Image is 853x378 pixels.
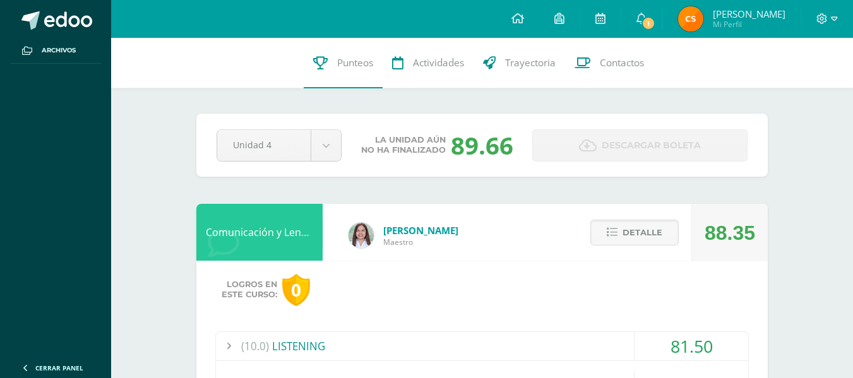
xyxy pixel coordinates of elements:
[222,280,277,300] span: Logros en este curso:
[10,38,101,64] a: Archivos
[623,221,662,244] span: Detalle
[383,224,458,237] span: [PERSON_NAME]
[505,56,556,69] span: Trayectoria
[565,38,653,88] a: Contactos
[635,332,748,360] div: 81.50
[241,332,269,360] span: (10.0)
[383,237,458,247] span: Maestro
[600,56,644,69] span: Contactos
[42,45,76,56] span: Archivos
[451,129,513,162] div: 89.66
[216,332,748,360] div: LISTENING
[196,204,323,261] div: Comunicación y Lenguaje, Inglés
[304,38,383,88] a: Punteos
[641,16,655,30] span: 1
[713,8,785,20] span: [PERSON_NAME]
[337,56,373,69] span: Punteos
[713,19,785,30] span: Mi Perfil
[474,38,565,88] a: Trayectoria
[349,223,374,248] img: acecb51a315cac2de2e3deefdb732c9f.png
[705,204,755,261] div: 88.35
[383,38,474,88] a: Actividades
[602,130,701,161] span: Descargar boleta
[413,56,464,69] span: Actividades
[233,130,295,160] span: Unidad 4
[35,363,83,372] span: Cerrar panel
[590,220,679,245] button: Detalle
[217,130,341,161] a: Unidad 4
[678,6,703,32] img: 236f60812479887bd343fffca26c79af.png
[282,274,310,306] div: 0
[361,135,446,155] span: La unidad aún no ha finalizado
